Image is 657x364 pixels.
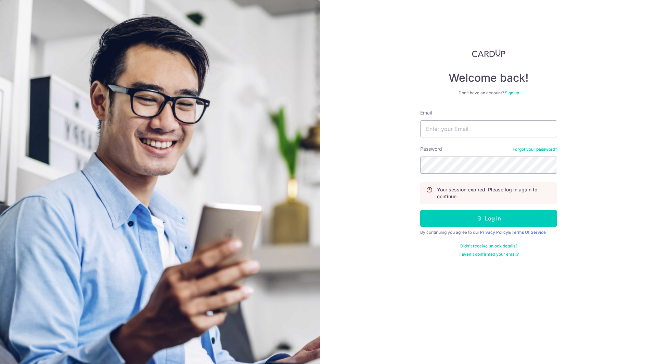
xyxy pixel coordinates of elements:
div: Don’t have an account? [420,90,557,96]
label: Password [420,146,442,152]
input: Enter your Email [420,120,557,137]
h4: Welcome back! [420,71,557,85]
a: Sign up [505,90,519,95]
img: CardUp Logo [472,49,505,57]
div: By continuing you agree to our & [420,230,557,235]
a: Privacy Policy [480,230,508,235]
a: Haven't confirmed your email? [459,252,519,257]
label: Email [420,109,432,116]
a: Forgot your password? [513,147,557,152]
button: Log in [420,210,557,227]
p: Your session expired. Please log in again to continue. [437,186,551,200]
a: Terms Of Service [512,230,546,235]
a: Didn't receive unlock details? [460,243,517,249]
